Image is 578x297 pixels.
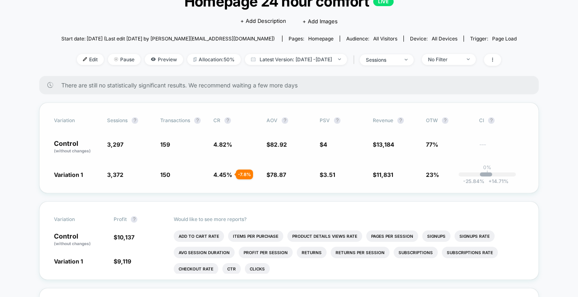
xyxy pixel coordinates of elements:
[114,234,134,241] span: $
[174,230,224,242] li: Add To Cart Rate
[77,54,104,65] span: Edit
[426,141,438,148] span: 77%
[194,117,201,124] button: ?
[287,230,362,242] li: Product Details Views Rate
[107,171,123,178] span: 3,372
[236,170,253,179] div: - 7.8 %
[479,142,524,154] span: ---
[251,57,255,61] img: calendar
[270,141,287,148] span: 82.92
[373,141,394,148] span: $
[405,59,408,60] img: end
[213,117,220,123] span: CR
[442,117,448,124] button: ?
[228,230,283,242] li: Items Per Purchase
[483,164,491,170] p: 0%
[160,171,170,178] span: 150
[131,216,137,223] button: ?
[442,247,498,258] li: Subscriptions Rate
[117,234,134,241] span: 10,137
[213,171,232,178] span: 4.45 %
[308,36,334,42] span: homepage
[54,148,91,153] span: (without changes)
[320,117,330,123] span: PSV
[132,117,138,124] button: ?
[338,58,341,60] img: end
[54,216,99,223] span: Variation
[174,216,524,222] p: Would like to see more reports?
[160,141,170,148] span: 159
[193,57,197,62] img: rebalance
[351,54,360,66] span: |
[397,117,404,124] button: ?
[422,230,450,242] li: Signups
[107,141,123,148] span: 3,297
[224,117,231,124] button: ?
[54,171,83,178] span: Variation 1
[488,178,492,184] span: +
[376,141,394,148] span: 13,184
[320,141,327,148] span: $
[267,141,287,148] span: $
[486,170,488,176] p: |
[54,258,83,265] span: Variation 1
[114,57,118,61] img: end
[107,117,128,123] span: Sessions
[108,54,141,65] span: Pause
[54,241,91,246] span: (without changes)
[114,258,131,265] span: $
[114,216,127,222] span: Profit
[83,57,87,61] img: edit
[302,18,338,25] span: + Add Images
[373,117,393,123] span: Revenue
[54,233,105,247] p: Control
[426,171,439,178] span: 23%
[54,140,99,154] p: Control
[160,117,190,123] span: Transactions
[346,36,397,42] div: Audience:
[239,247,293,258] li: Profit Per Session
[187,54,241,65] span: Allocation: 50%
[373,36,397,42] span: All Visitors
[222,263,241,275] li: Ctr
[394,247,438,258] li: Subscriptions
[117,258,131,265] span: 9,119
[323,141,327,148] span: 4
[432,36,457,42] span: all devices
[492,36,517,42] span: Page Load
[426,117,471,124] span: OTW
[145,54,183,65] span: Preview
[245,263,270,275] li: Clicks
[484,178,509,184] span: 14.71 %
[61,36,275,42] span: Start date: [DATE] (Last edit [DATE] by [PERSON_NAME][EMAIL_ADDRESS][DOMAIN_NAME])
[174,263,218,275] li: Checkout Rate
[376,171,393,178] span: 11,831
[320,171,335,178] span: $
[467,58,470,60] img: end
[240,17,286,25] span: + Add Description
[373,171,393,178] span: $
[245,54,347,65] span: Latest Version: [DATE] - [DATE]
[366,57,399,63] div: sessions
[270,171,286,178] span: 78.87
[488,117,495,124] button: ?
[61,82,522,89] span: There are still no statistically significant results. We recommend waiting a few more days
[267,117,278,123] span: AOV
[289,36,334,42] div: Pages:
[213,141,232,148] span: 4.82 %
[470,36,517,42] div: Trigger:
[366,230,418,242] li: Pages Per Session
[297,247,327,258] li: Returns
[455,230,495,242] li: Signups Rate
[323,171,335,178] span: 3.51
[331,247,390,258] li: Returns Per Session
[267,171,286,178] span: $
[282,117,288,124] button: ?
[479,117,524,124] span: CI
[463,178,484,184] span: -25.84 %
[334,117,341,124] button: ?
[174,247,235,258] li: Avg Session Duration
[54,117,99,124] span: Variation
[428,56,461,63] div: No Filter
[403,36,464,42] span: Device:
